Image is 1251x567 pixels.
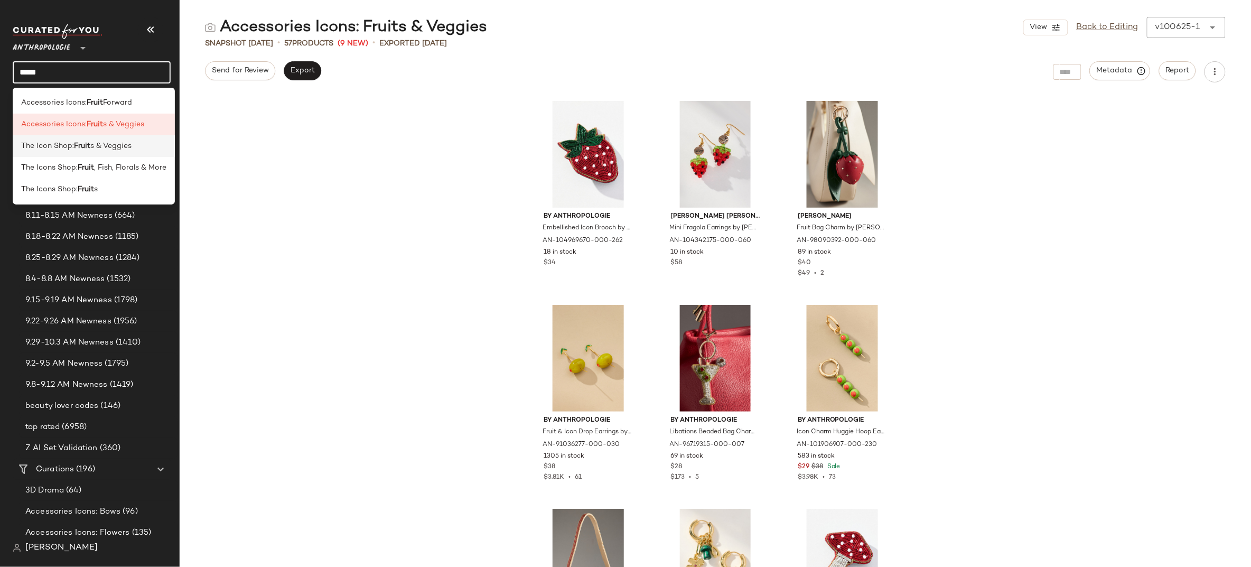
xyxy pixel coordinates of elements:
button: Send for Review [205,61,275,80]
span: 73 [829,474,836,481]
span: By Anthropologie [798,416,887,425]
span: (6958) [60,421,87,433]
span: 8.18-8.22 AM Newness [25,231,113,243]
span: (1284) [114,252,140,264]
span: 3D Drama [25,485,64,497]
span: Report [1165,67,1190,75]
span: [PERSON_NAME] [PERSON_NAME] [671,212,760,221]
span: The Icon Shop: [21,141,74,152]
button: Report [1159,61,1196,80]
span: Embellished Icon Brooch by Anthropologie in Red, Women's, Cotton/Polyurethane [543,224,632,233]
span: AN-104342175-000-060 [670,236,752,246]
span: 8.25-8.29 AM Newness [25,252,114,264]
span: (135) [130,527,152,539]
img: 104969670_262_b [535,101,641,208]
span: • [810,270,820,277]
span: $173 [671,474,685,481]
span: 57 [284,40,292,48]
span: The Icons Shop: [21,162,78,173]
span: Curations [36,463,74,476]
span: Accessories Icons: Bows [25,506,120,518]
span: Snapshot [DATE] [205,38,273,49]
b: Fruit [87,97,103,108]
span: $38 [811,462,823,472]
span: $28 [671,462,683,472]
span: Export [290,67,315,75]
button: Metadata [1090,61,1151,80]
span: (664) [113,210,135,222]
span: AN-98090392-000-060 [797,236,876,246]
span: Icon Charm Huggie Hoop Earrings by Anthropologie in Green, Women's, Gold/Plated Brass/Enamel [797,427,886,437]
span: (360) [98,442,121,454]
span: (96) [120,506,138,518]
span: $3.81K [544,474,564,481]
span: 8.4-8.8 AM Newness [25,273,105,285]
span: 9.29-10.3 AM Newness [25,337,114,349]
span: By Anthropologie [544,416,633,425]
span: (1798) [112,294,138,306]
span: 9.2-9.5 AM Newness [25,358,103,370]
span: • [564,474,575,481]
b: Fruit [78,184,94,195]
span: (146) [99,400,121,412]
span: Z AI Set Validation [25,442,98,454]
button: View [1023,20,1068,35]
span: Sale [825,463,841,470]
span: s [94,184,98,195]
span: 18 in stock [544,248,576,257]
span: [PERSON_NAME] [798,212,887,221]
span: $49 [798,270,810,277]
div: v100625-1 [1155,21,1200,34]
span: 5 [696,474,699,481]
span: Fruit & Icon Drop Earrings by Anthropologie in Green, Women's, Gold/Plated Brass/Enamel [543,427,632,437]
span: (196) [74,463,95,476]
span: • [277,37,280,50]
img: svg%3e [205,22,216,33]
span: Accessories Icons: [21,97,87,108]
span: , Fish, Florals & More [94,162,166,173]
span: $34 [544,258,556,268]
img: 104342175_060_b [662,101,769,208]
b: Fruit [74,141,90,152]
span: • [818,474,829,481]
span: (1956) [111,315,137,328]
span: The Icons Shop: [21,184,78,195]
span: $3.98K [798,474,818,481]
span: (1532) [105,273,131,285]
span: Metadata [1096,66,1144,76]
span: 1305 in stock [544,452,584,461]
span: Libations Beaded Bag Charm by Anthropologie in Silver, Women's, Acrylic/Glass [670,427,759,437]
b: Fruit [78,162,94,173]
span: 10 in stock [671,248,704,257]
span: (9 New) [338,38,368,49]
span: AN-91036277-000-030 [543,440,620,450]
span: s & Veggies [90,141,132,152]
span: beauty lover codes [25,400,99,412]
span: Forward [103,97,132,108]
span: AN-104969670-000-262 [543,236,623,246]
span: top rated [25,421,60,433]
span: (64) [64,485,82,497]
span: (1185) [113,231,139,243]
span: 9.15-9.19 AM Newness [25,294,112,306]
div: Products [284,38,333,49]
span: s & Veggies [103,119,144,130]
span: $38 [544,462,555,472]
span: 89 in stock [798,248,831,257]
span: $40 [798,258,811,268]
span: 9.8-9.12 AM Newness [25,379,108,391]
span: Anthropologie [13,36,70,55]
span: 2 [820,270,824,277]
span: Mini Fragola Earrings by [PERSON_NAME] [PERSON_NAME] in Red, Women's, Gold/Acetate at Anthropologie [670,224,759,233]
img: 101906907_230_b [789,305,895,412]
span: • [372,37,375,50]
span: Accessories Icons: Flowers [25,527,130,539]
span: 61 [575,474,582,481]
span: 8.11-8.15 AM Newness [25,210,113,222]
span: (1410) [114,337,141,349]
span: Accessories Icons: [21,119,87,130]
p: Exported [DATE] [379,38,447,49]
span: By Anthropologie [544,212,633,221]
img: svg%3e [13,544,21,552]
span: $58 [671,258,683,268]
